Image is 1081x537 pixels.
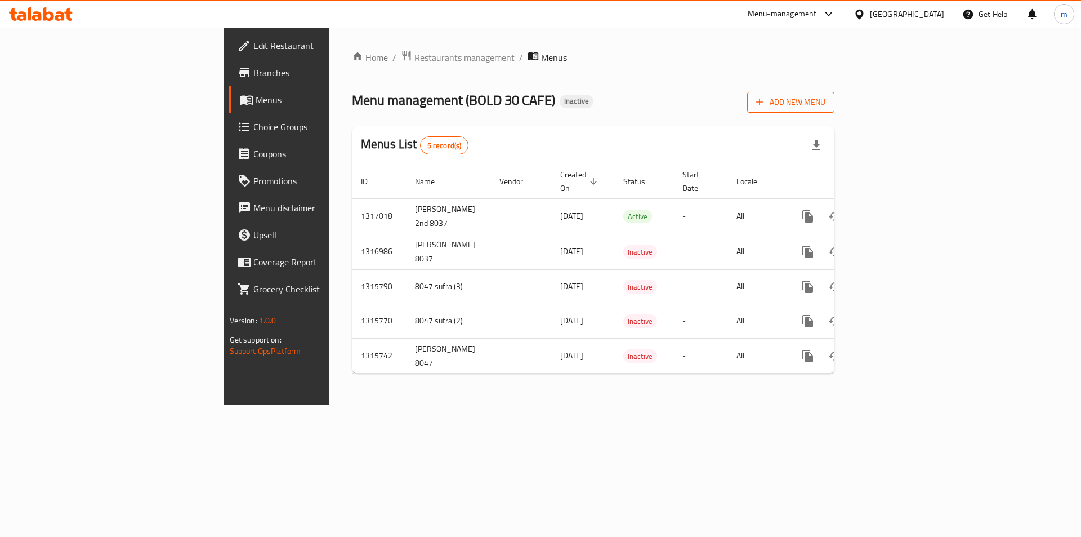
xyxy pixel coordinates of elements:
span: Inactive [560,96,593,106]
span: 5 record(s) [421,140,468,151]
td: All [727,269,785,304]
span: Promotions [253,174,396,188]
span: Menu disclaimer [253,201,396,215]
span: Choice Groups [253,120,396,134]
td: - [673,269,727,304]
button: Change Status [821,308,848,335]
span: [DATE] [560,208,583,223]
span: Menus [256,93,396,106]
td: All [727,304,785,338]
button: more [794,273,821,300]
a: Restaurants management [401,50,515,65]
button: more [794,238,821,265]
td: 8047 sufra (2) [406,304,490,338]
div: Inactive [560,95,593,108]
td: [PERSON_NAME] 8037 [406,234,490,269]
span: [DATE] [560,279,583,294]
button: Change Status [821,273,848,300]
a: Menu disclaimer [229,194,405,221]
span: Grocery Checklist [253,282,396,296]
a: Coverage Report [229,248,405,276]
span: Status [623,175,660,188]
button: more [794,343,821,370]
table: enhanced table [352,165,912,374]
span: Inactive [623,350,657,363]
td: All [727,234,785,269]
span: Start Date [682,168,714,195]
span: Name [415,175,449,188]
td: [PERSON_NAME] 2nd 8037 [406,198,490,234]
a: Edit Restaurant [229,32,405,59]
a: Choice Groups [229,113,405,140]
span: 1.0.0 [259,313,276,328]
div: Inactive [623,245,657,259]
span: Upsell [253,228,396,242]
button: more [794,308,821,335]
span: Menus [541,51,567,64]
div: Total records count [420,136,469,154]
a: Promotions [229,167,405,194]
td: - [673,338,727,374]
span: Coverage Report [253,255,396,269]
span: [DATE] [560,244,583,259]
span: Get support on: [230,332,282,347]
a: Coupons [229,140,405,167]
div: Inactive [623,349,657,363]
div: [GEOGRAPHIC_DATA] [870,8,944,20]
td: - [673,234,727,269]
span: Edit Restaurant [253,39,396,52]
span: m [1061,8,1067,20]
span: [DATE] [560,313,583,328]
span: Inactive [623,246,657,259]
a: Menus [229,86,405,113]
li: / [519,51,523,64]
div: Export file [803,132,830,159]
nav: breadcrumb [352,50,834,65]
button: Change Status [821,238,848,265]
span: Locale [736,175,772,188]
a: Upsell [229,221,405,248]
div: Menu-management [748,7,817,21]
td: [PERSON_NAME] 8047 [406,338,490,374]
td: - [673,198,727,234]
span: Inactive [623,281,657,294]
span: Inactive [623,315,657,328]
span: Branches [253,66,396,79]
button: Change Status [821,203,848,230]
span: Menu management ( BOLD 30 CAFE ) [352,87,555,113]
span: Active [623,210,652,223]
div: Inactive [623,314,657,328]
button: more [794,203,821,230]
span: Coupons [253,147,396,161]
span: Add New Menu [756,95,825,109]
button: Add New Menu [747,92,834,113]
th: Actions [785,165,912,199]
td: All [727,338,785,374]
span: [DATE] [560,348,583,363]
a: Grocery Checklist [229,276,405,303]
span: Vendor [499,175,538,188]
td: 8047 sufra (3) [406,269,490,304]
h2: Menus List [361,136,468,154]
span: Restaurants management [414,51,515,64]
span: Version: [230,313,257,328]
a: Support.OpsPlatform [230,344,301,358]
button: Change Status [821,343,848,370]
td: - [673,304,727,338]
a: Branches [229,59,405,86]
td: All [727,198,785,234]
span: ID [361,175,382,188]
span: Created On [560,168,601,195]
